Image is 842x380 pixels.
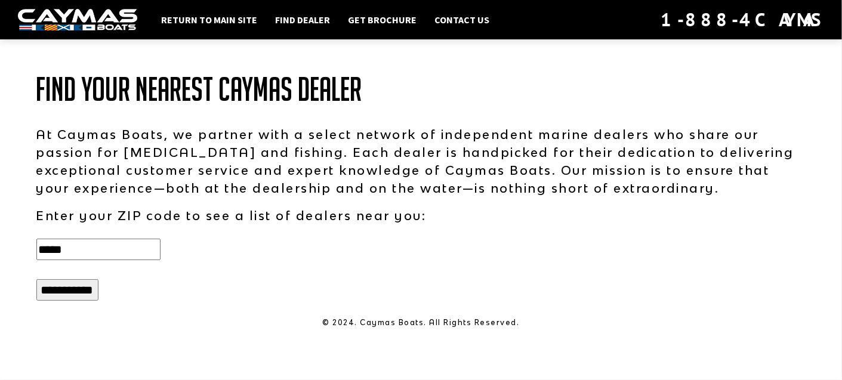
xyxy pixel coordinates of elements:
img: white-logo-c9c8dbefe5ff5ceceb0f0178aa75bf4bb51f6bca0971e226c86eb53dfe498488.png [18,9,137,31]
a: Get Brochure [342,12,422,27]
p: At Caymas Boats, we partner with a select network of independent marine dealers who share our pas... [36,125,806,197]
a: Contact Us [428,12,495,27]
p: Enter your ZIP code to see a list of dealers near you: [36,206,806,224]
p: © 2024. Caymas Boats. All Rights Reserved. [36,317,806,328]
a: Find Dealer [269,12,336,27]
h1: Find Your Nearest Caymas Dealer [36,72,806,107]
a: Return to main site [155,12,263,27]
div: 1-888-4CAYMAS [661,7,824,33]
